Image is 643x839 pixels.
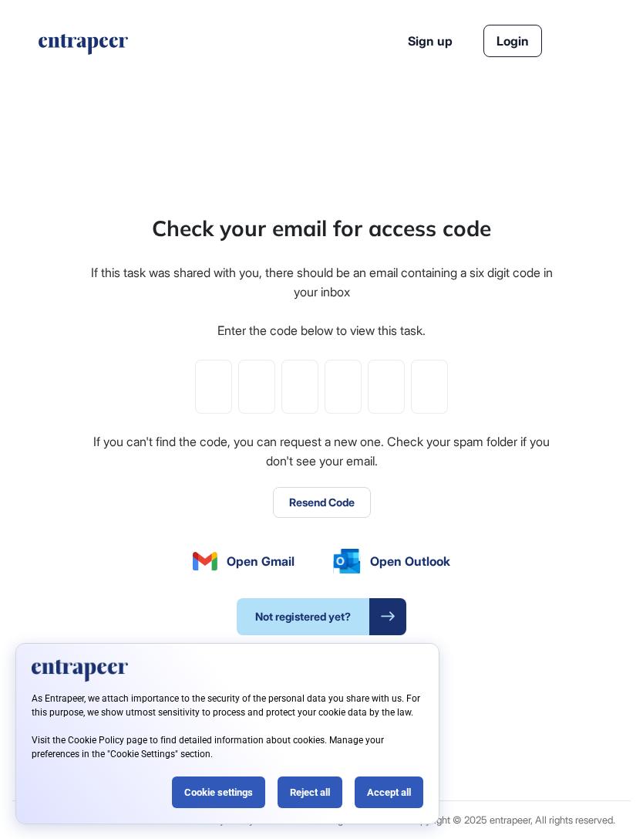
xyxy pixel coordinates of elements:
div: If this task was shared with you, there should be an email containing a six digit code in your inbox [89,263,554,303]
span: Open Gmail [227,552,295,570]
a: Sign up [408,32,453,50]
div: Copyright © 2025 entrapeer, All rights reserved. [408,814,615,826]
a: Not registered yet? [237,598,406,635]
a: entrapeer-logo [37,34,130,60]
span: Open Outlook [370,552,450,570]
div: If you can't find the code, you can request a new one. Check your spam folder if you don't see yo... [89,432,554,472]
span: Not registered yet? [237,598,369,635]
a: Open Outlook [333,549,450,573]
a: Login [483,25,542,57]
div: Enter the code below to view this task. [217,321,426,341]
button: Resend Code [273,487,371,518]
div: Check your email for access code [152,212,491,245]
a: Open Gmail [193,552,295,570]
